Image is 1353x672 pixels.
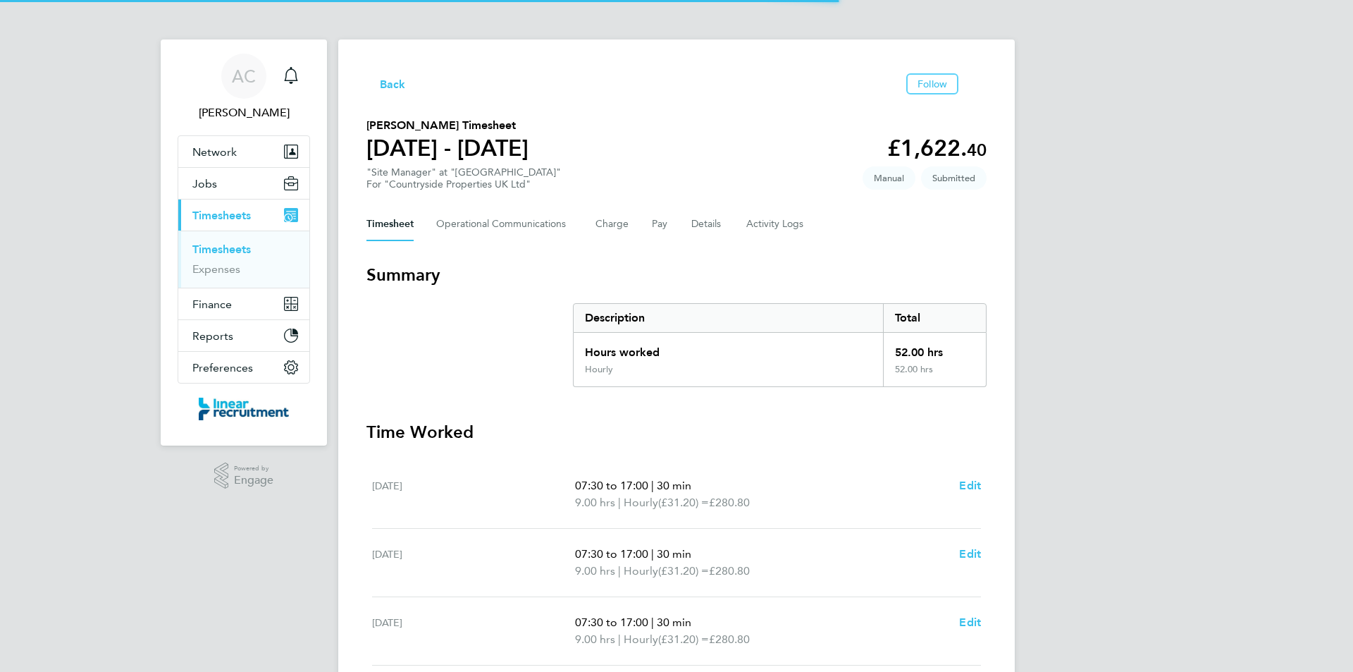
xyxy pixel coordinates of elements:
button: Timesheet [366,207,414,241]
span: Edit [959,547,981,561]
button: Pay [652,207,669,241]
span: Network [192,145,237,159]
img: linearrecruitment-logo-retina.png [199,398,289,420]
h3: Summary [366,264,987,286]
span: This timesheet was manually created. [863,166,915,190]
nav: Main navigation [161,39,327,446]
span: (£31.20) = [658,633,709,646]
a: Timesheets [192,243,251,256]
span: Finance [192,298,232,311]
button: Network [178,136,309,167]
button: Reports [178,320,309,351]
button: Charge [595,207,629,241]
span: | [618,633,621,646]
div: Hours worked [574,333,883,364]
span: £280.80 [709,633,750,646]
div: Timesheets [178,231,309,288]
button: Details [691,207,724,241]
span: 07:30 to 17:00 [575,479,648,492]
span: 9.00 hrs [575,564,615,578]
div: [DATE] [372,614,575,648]
a: Expenses [192,262,240,276]
div: [DATE] [372,477,575,511]
button: Finance [178,288,309,319]
h2: [PERSON_NAME] Timesheet [366,117,529,134]
button: Operational Communications [436,207,573,241]
span: Engage [234,475,273,487]
span: | [618,564,621,578]
span: AC [232,67,256,85]
span: | [618,496,621,509]
span: 30 min [657,479,691,492]
div: Hourly [585,364,613,375]
div: 52.00 hrs [883,364,986,386]
span: £280.80 [709,496,750,509]
div: "Site Manager" at "[GEOGRAPHIC_DATA]" [366,166,561,190]
span: Anneliese Clifton [178,104,310,121]
span: 30 min [657,616,691,629]
button: Timesheets Menu [964,80,987,87]
div: Description [574,304,883,332]
div: [DATE] [372,546,575,580]
div: 52.00 hrs [883,333,986,364]
button: Preferences [178,352,309,383]
span: 9.00 hrs [575,496,615,509]
span: Preferences [192,361,253,374]
span: £280.80 [709,564,750,578]
span: (£31.20) = [658,564,709,578]
span: Back [380,76,406,93]
span: 9.00 hrs [575,633,615,646]
span: 07:30 to 17:00 [575,616,648,629]
button: Back [366,75,406,92]
span: Hourly [624,631,658,648]
span: 07:30 to 17:00 [575,547,648,561]
div: Summary [573,303,987,387]
button: Follow [906,73,958,94]
span: Follow [918,78,947,90]
span: Hourly [624,494,658,511]
span: | [651,479,654,492]
span: Reports [192,329,233,343]
a: Edit [959,614,981,631]
span: Jobs [192,177,217,190]
span: Hourly [624,563,658,580]
a: AC[PERSON_NAME] [178,54,310,121]
a: Edit [959,477,981,494]
span: | [651,616,654,629]
h1: [DATE] - [DATE] [366,134,529,162]
span: 30 min [657,547,691,561]
span: 40 [967,140,987,160]
span: This timesheet is Submitted. [921,166,987,190]
a: Edit [959,546,981,563]
span: Edit [959,479,981,492]
button: Activity Logs [746,207,805,241]
div: For "Countryside Properties UK Ltd" [366,178,561,190]
app-decimal: £1,622. [887,135,987,161]
button: Jobs [178,168,309,199]
div: Total [883,304,986,332]
button: Timesheets [178,200,309,231]
span: | [651,547,654,561]
span: Timesheets [192,209,251,222]
a: Powered byEngage [214,463,274,489]
span: (£31.20) = [658,496,709,509]
span: Powered by [234,463,273,475]
h3: Time Worked [366,421,987,444]
span: Edit [959,616,981,629]
a: Go to home page [178,398,310,420]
